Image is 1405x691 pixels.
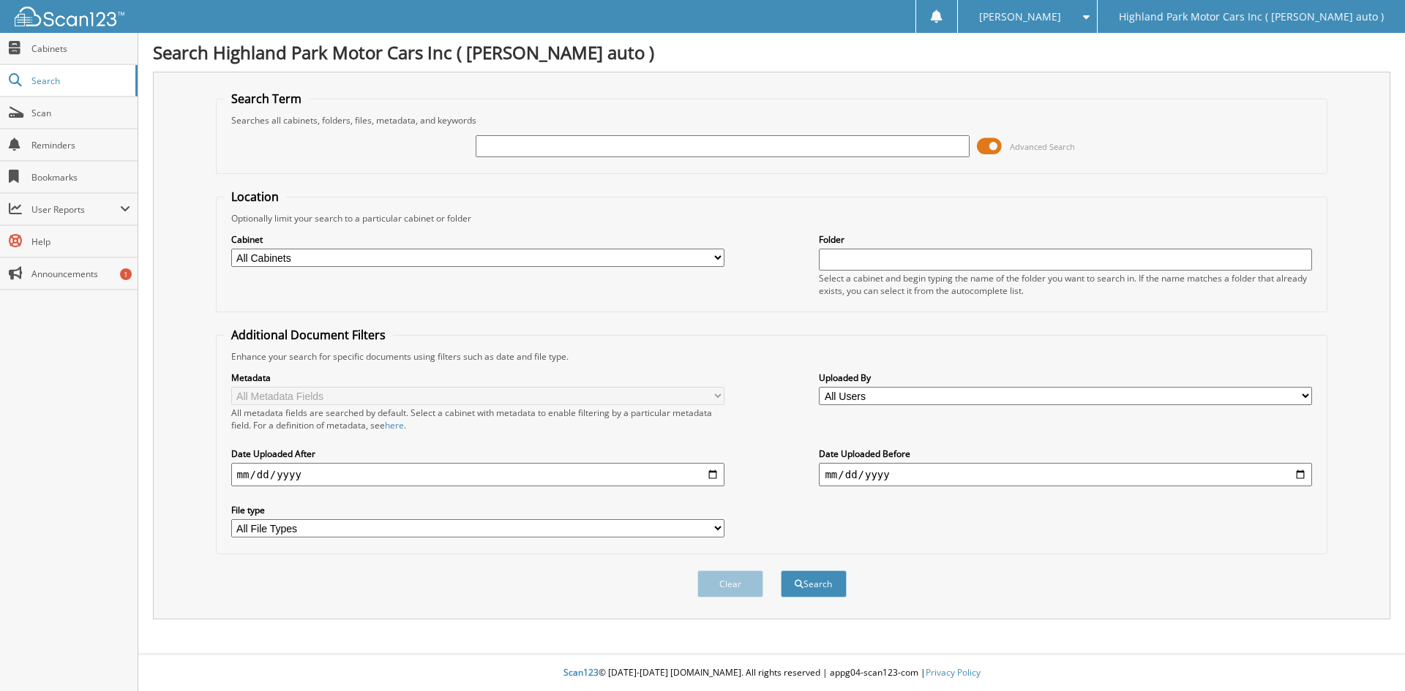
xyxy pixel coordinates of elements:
[231,463,724,486] input: start
[231,371,724,384] label: Metadata
[781,570,847,597] button: Search
[31,75,128,87] span: Search
[563,666,599,679] span: Scan123
[231,504,724,516] label: File type
[697,570,763,597] button: Clear
[231,233,724,246] label: Cabinet
[231,407,724,431] div: All metadata fields are searched by default. Select a cabinet with metadata to enable filtering b...
[224,189,286,205] legend: Location
[31,268,130,280] span: Announcements
[1010,141,1075,152] span: Advanced Search
[819,463,1312,486] input: end
[15,7,124,26] img: scan123-logo-white.svg
[224,350,1320,363] div: Enhance your search for specific documents using filters such as date and file type.
[31,107,130,119] span: Scan
[224,114,1320,127] div: Searches all cabinets, folders, files, metadata, and keywords
[819,233,1312,246] label: Folder
[224,212,1320,224] div: Optionally limit your search to a particular cabinet or folder
[819,371,1312,384] label: Uploaded By
[819,448,1312,460] label: Date Uploaded Before
[385,419,404,431] a: here
[1119,12,1384,21] span: Highland Park Motor Cars Inc ( [PERSON_NAME] auto )
[31,235,130,248] span: Help
[224,327,393,343] legend: Additional Document Filters
[224,91,309,107] legend: Search Term
[153,40,1390,64] h1: Search Highland Park Motor Cars Inc ( [PERSON_NAME] auto )
[31,42,130,55] span: Cabinets
[31,203,120,216] span: User Reports
[31,139,130,151] span: Reminders
[120,268,132,280] div: 1
[138,655,1405,691] div: © [DATE]-[DATE] [DOMAIN_NAME]. All rights reserved | appg04-scan123-com |
[31,171,130,184] span: Bookmarks
[926,666,981,679] a: Privacy Policy
[819,272,1312,297] div: Select a cabinet and begin typing the name of the folder you want to search in. If the name match...
[979,12,1061,21] span: [PERSON_NAME]
[231,448,724,460] label: Date Uploaded After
